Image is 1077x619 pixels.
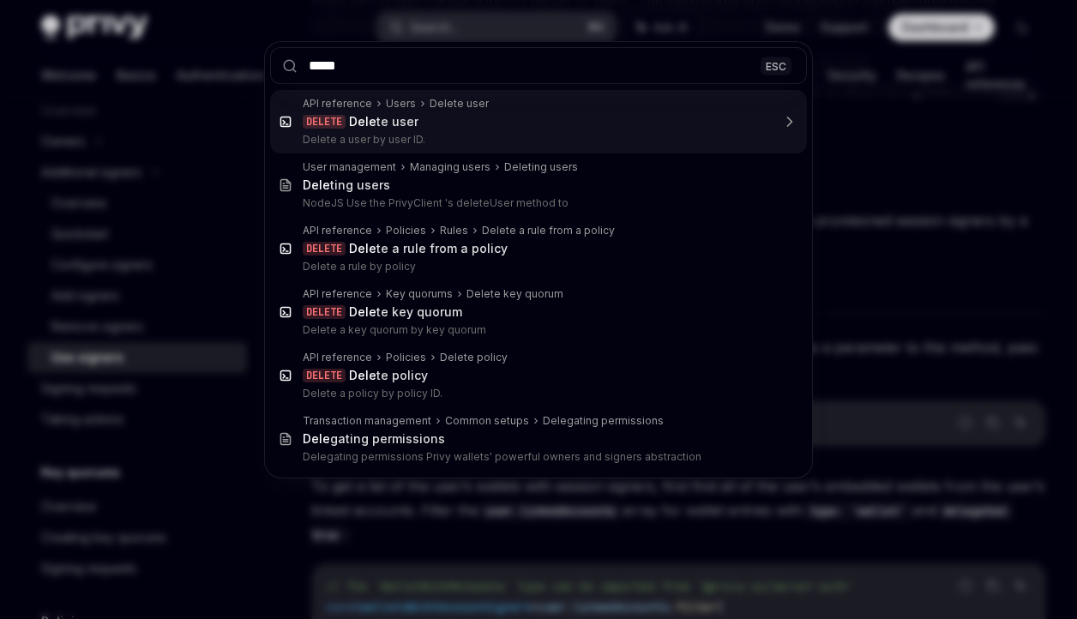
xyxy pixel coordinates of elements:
[349,114,418,129] div: te user
[303,387,771,400] p: Delete a policy by policy ID.
[440,224,468,237] div: Rules
[303,260,771,273] p: Delete a rule by policy
[386,97,416,111] div: Users
[349,304,376,319] b: Dele
[303,414,431,428] div: Transaction management
[349,241,376,255] b: Dele
[430,97,489,111] div: Delete user
[349,114,376,129] b: Dele
[303,431,445,447] div: gating permissions
[482,224,615,237] div: Delete a rule from a policy
[386,351,426,364] div: Policies
[543,414,664,428] div: Delegating permissions
[349,368,428,383] div: te policy
[303,115,346,129] div: DELETE
[761,57,791,75] div: ESC
[410,160,490,174] div: Managing users
[349,241,508,256] div: te a rule from a policy
[445,414,529,428] div: Common setups
[349,304,462,320] div: te key quorum
[303,160,396,174] div: User management
[303,323,771,337] p: Delete a key quorum by key quorum
[303,287,372,301] div: API reference
[466,287,563,301] div: Delete key quorum
[303,196,771,210] p: NodeJS Use the PrivyClient 's deleteUser method to
[303,242,346,255] div: DELETE
[440,351,508,364] div: Delete policy
[303,369,346,382] div: DELETE
[386,224,426,237] div: Policies
[349,368,376,382] b: Dele
[386,287,453,301] div: Key quorums
[303,177,390,193] div: ting users
[303,177,330,192] b: Dele
[303,224,372,237] div: API reference
[303,133,771,147] p: Delete a user by user ID.
[504,160,578,174] div: Deleting users
[303,305,346,319] div: DELETE
[303,431,330,446] b: Dele
[303,351,372,364] div: API reference
[303,97,372,111] div: API reference
[303,450,771,464] p: Delegating permissions Privy wallets' powerful owners and signers abstraction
